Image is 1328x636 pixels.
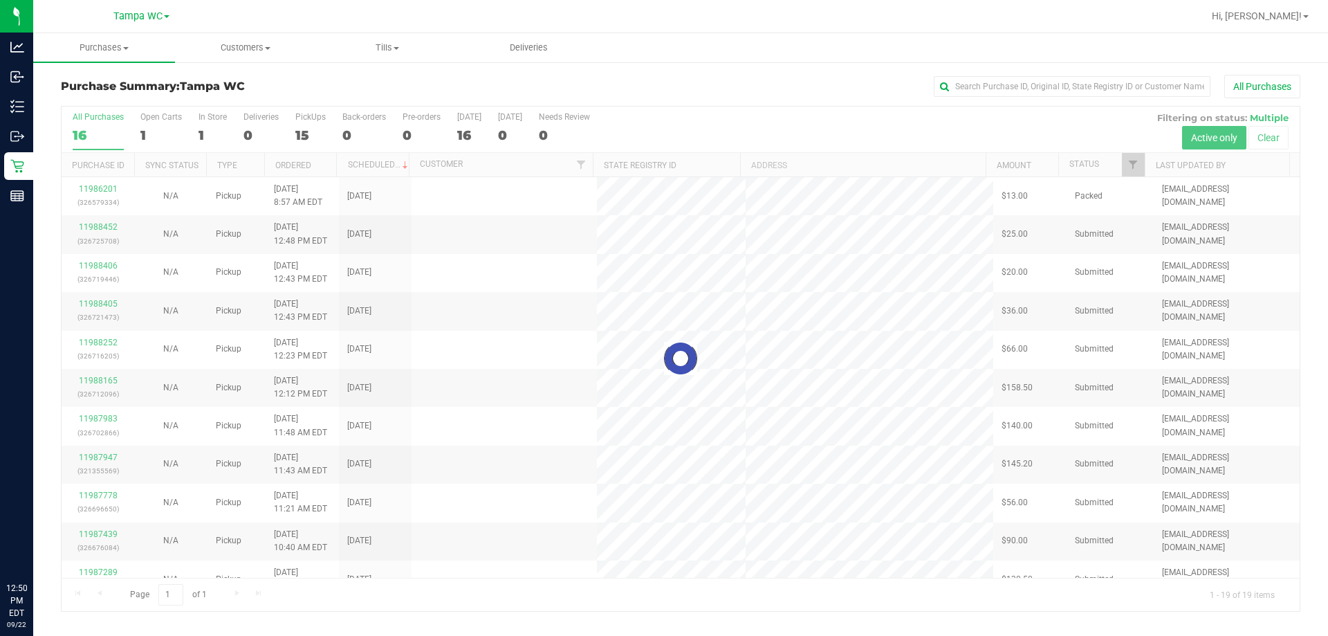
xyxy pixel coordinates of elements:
h3: Purchase Summary: [61,80,474,93]
inline-svg: Reports [10,189,24,203]
iframe: Resource center [14,525,55,567]
inline-svg: Inbound [10,70,24,84]
a: Tills [317,33,459,62]
button: All Purchases [1224,75,1300,98]
inline-svg: Retail [10,159,24,173]
a: Customers [175,33,317,62]
inline-svg: Analytics [10,40,24,54]
span: Deliveries [491,42,566,54]
span: Tampa WC [113,10,163,22]
span: Tampa WC [180,80,245,93]
p: 09/22 [6,619,27,630]
span: Tills [317,42,458,54]
inline-svg: Inventory [10,100,24,113]
span: Customers [176,42,316,54]
input: Search Purchase ID, Original ID, State Registry ID or Customer Name... [934,76,1210,97]
a: Purchases [33,33,175,62]
p: 12:50 PM EDT [6,582,27,619]
inline-svg: Outbound [10,129,24,143]
span: Hi, [PERSON_NAME]! [1212,10,1302,21]
span: Purchases [33,42,175,54]
a: Deliveries [458,33,600,62]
